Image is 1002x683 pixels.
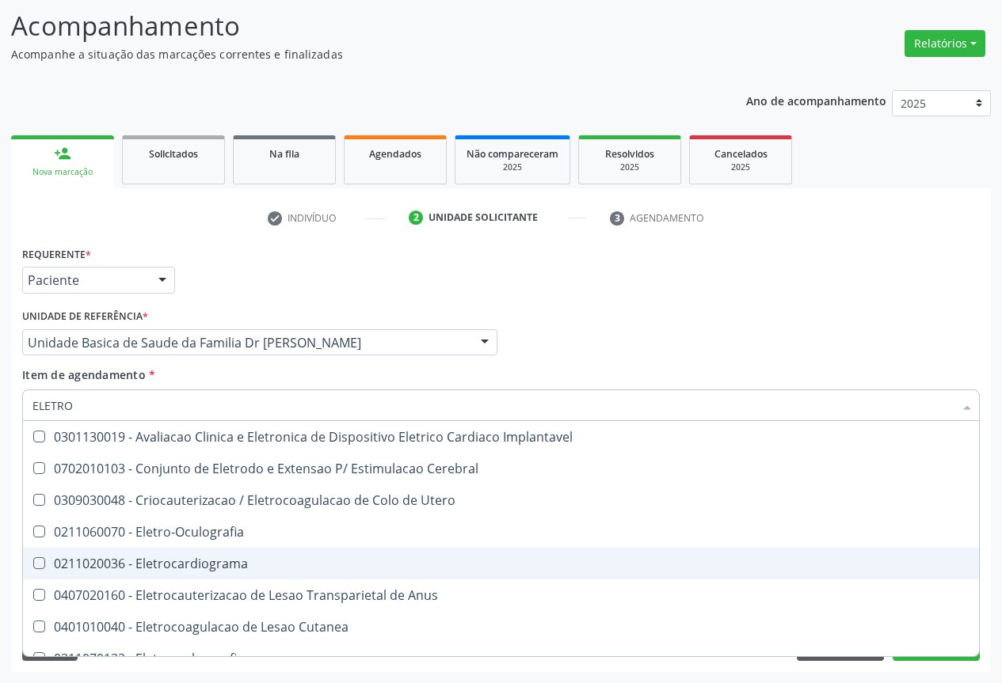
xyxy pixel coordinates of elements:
div: 0211060070 - Eletro-Oculografia [32,526,970,538]
div: 0702010103 - Conjunto de Eletrodo e Extensao P/ Estimulacao Cerebral [32,462,970,475]
div: 0401010040 - Eletrocoagulacao de Lesao Cutanea [32,620,970,633]
span: Não compareceram [467,147,558,161]
div: 2025 [701,161,780,173]
div: 2025 [590,161,669,173]
div: 0301130019 - Avaliacao Clinica e Eletronica de Dispositivo Eletrico Cardiaco Implantavel [32,431,970,443]
span: Solicitados [149,147,198,161]
span: Cancelados [714,147,768,161]
div: Nova marcação [22,166,103,178]
p: Acompanhamento [11,6,697,46]
span: Paciente [28,272,143,288]
span: Item de agendamento [22,367,146,382]
p: Ano de acompanhamento [746,90,886,110]
div: 2025 [467,161,558,173]
span: Agendados [369,147,421,161]
span: Na fila [269,147,299,161]
button: Relatórios [905,30,985,57]
div: 0309030048 - Criocauterizacao / Eletrocoagulacao de Colo de Utero [32,494,970,507]
label: Unidade de referência [22,305,148,329]
div: person_add [54,145,71,162]
div: 0407020160 - Eletrocauterizacao de Lesao Transparietal de Anus [32,589,970,601]
div: Unidade solicitante [429,211,538,225]
input: Buscar por procedimentos [32,389,954,421]
span: Resolvidos [605,147,654,161]
label: Requerente [22,242,91,267]
div: 0211020036 - Eletrocardiograma [32,557,970,570]
span: Unidade Basica de Saude da Familia Dr [PERSON_NAME] [28,335,465,351]
div: 0211070122 - Eletrococleografia [32,652,970,665]
p: Acompanhe a situação das marcações correntes e finalizadas [11,46,697,63]
div: 2 [409,211,423,225]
